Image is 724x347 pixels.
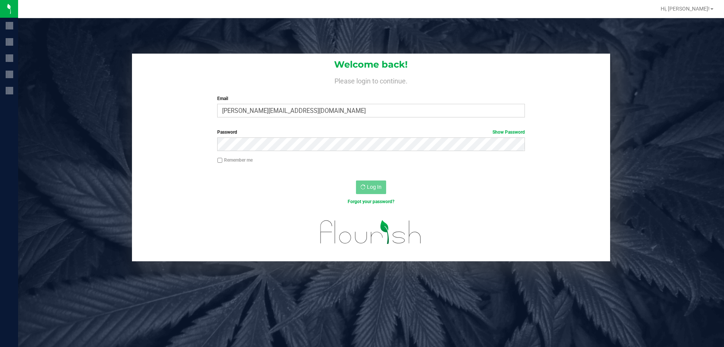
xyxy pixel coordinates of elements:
[367,184,382,190] span: Log In
[132,76,610,85] h4: Please login to continue.
[132,60,610,69] h1: Welcome back!
[217,157,253,163] label: Remember me
[217,130,237,135] span: Password
[492,130,525,135] a: Show Password
[217,95,525,102] label: Email
[311,213,431,251] img: flourish_logo.svg
[348,199,394,204] a: Forgot your password?
[661,6,710,12] span: Hi, [PERSON_NAME]!
[217,158,222,163] input: Remember me
[356,180,386,194] button: Log In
